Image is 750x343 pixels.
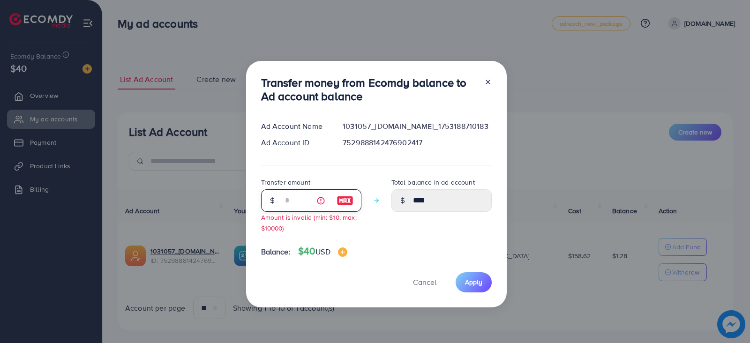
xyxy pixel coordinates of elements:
[465,277,482,287] span: Apply
[261,178,310,187] label: Transfer amount
[261,76,477,103] h3: Transfer money from Ecomdy balance to Ad account balance
[391,178,475,187] label: Total balance in ad account
[456,272,492,292] button: Apply
[335,121,499,132] div: 1031057_[DOMAIN_NAME]_1753188710183
[413,277,436,287] span: Cancel
[338,247,347,257] img: image
[254,121,336,132] div: Ad Account Name
[261,246,291,257] span: Balance:
[254,137,336,148] div: Ad Account ID
[337,195,353,206] img: image
[335,137,499,148] div: 7529888142476902417
[261,213,357,232] small: Amount is invalid (min: $10, max: $10000)
[401,272,448,292] button: Cancel
[315,246,330,257] span: USD
[298,246,347,257] h4: $40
